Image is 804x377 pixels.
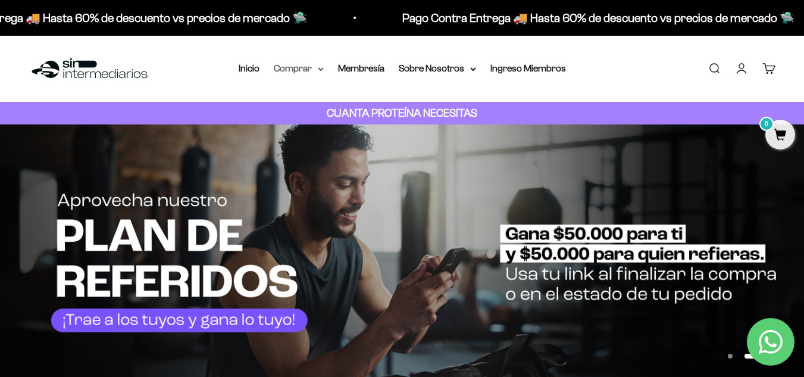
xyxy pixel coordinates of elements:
summary: Sobre Nosotros [399,61,476,76]
mark: 0 [759,117,774,131]
a: Membresía [338,63,384,73]
summary: Comprar [274,61,324,76]
p: Pago Contra Entrega 🚚 Hasta 60% de descuento vs precios de mercado 🛸 [401,8,793,27]
a: 0 [765,129,795,142]
strong: CUANTA PROTEÍNA NECESITAS [327,107,477,119]
a: Ingreso Miembros [490,63,566,73]
a: Inicio [239,63,259,73]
